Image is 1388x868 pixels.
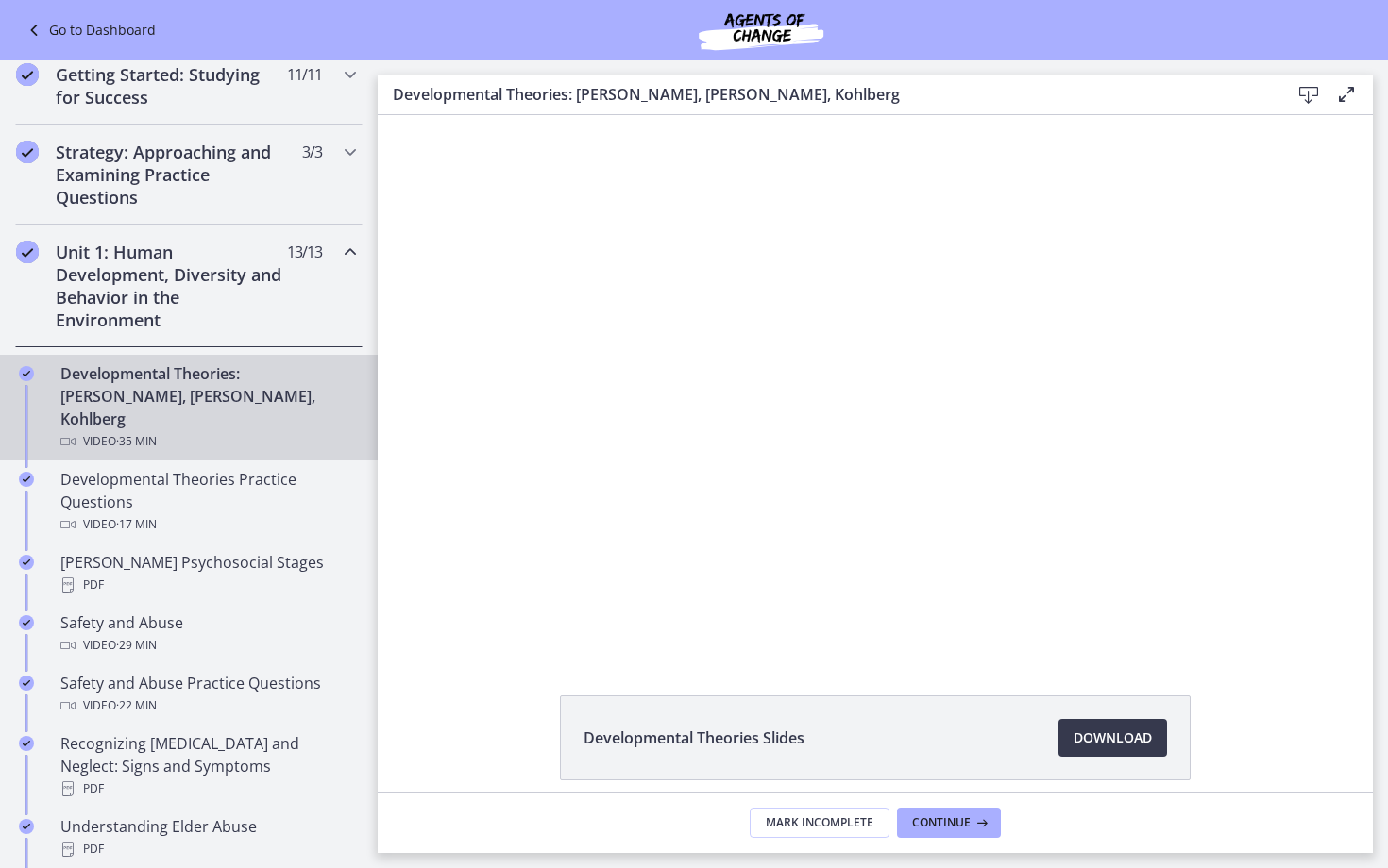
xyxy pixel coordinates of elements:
[60,362,355,453] div: Developmental Theories: [PERSON_NAME], [PERSON_NAME], Kohlberg
[1058,719,1167,757] a: Download
[16,63,39,86] i: Completed
[897,808,1001,838] button: Continue
[60,732,355,800] div: Recognizing [MEDICAL_DATA] and Neglect: Signs and Symptoms
[60,634,355,657] div: Video
[60,468,355,536] div: Developmental Theories Practice Questions
[19,615,34,630] i: Completed
[60,551,355,596] div: [PERSON_NAME] Psychosocial Stages
[56,141,286,209] h2: Strategy: Approaching and Examining Practice Questions
[302,141,322,163] span: 3 / 3
[116,634,157,657] span: · 29 min
[116,694,157,717] span: · 22 min
[648,8,874,53] img: Agents of Change
[19,472,34,487] i: Completed
[23,19,156,42] a: Go to Dashboard
[393,83,1260,106] h3: Developmental Theories: [PERSON_NAME], [PERSON_NAME], Kohlberg
[16,141,39,163] i: Completed
[287,241,322,263] span: 13 / 13
[60,574,355,596] div: PDF
[287,63,322,86] span: 11 / 11
[56,241,286,331] h2: Unit 1: Human Development, Diversity and Behavior in the Environment
[750,808,889,838] button: Mark Incomplete
[1074,726,1152,749] span: Download
[60,838,355,860] div: PDF
[60,611,355,657] div: Safety and Abuse
[116,430,157,453] span: · 35 min
[19,736,34,751] i: Completed
[19,819,34,834] i: Completed
[60,694,355,717] div: Video
[60,777,355,800] div: PDF
[912,815,971,830] span: Continue
[19,366,34,381] i: Completed
[60,513,355,536] div: Video
[16,241,39,263] i: Completed
[584,726,804,749] span: Developmental Theories Slides
[19,555,34,570] i: Completed
[116,513,157,536] span: · 17 min
[56,63,286,108] h2: Getting Started: Studying for Success
[60,815,355,860] div: Understanding Elder Abuse
[60,430,355,453] div: Video
[19,676,34,691] i: Completed
[766,815,873,830] span: Mark Incomplete
[378,115,1373,652] iframe: Video Lesson
[60,672,355,717] div: Safety and Abuse Practice Questions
